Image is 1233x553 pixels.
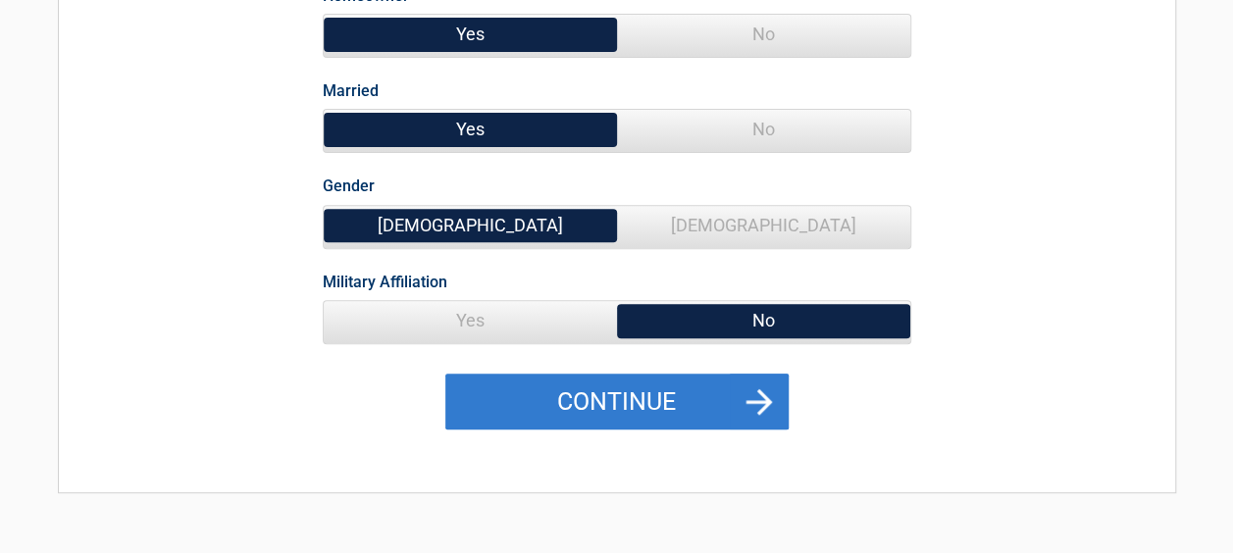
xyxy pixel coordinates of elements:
[324,110,617,149] span: Yes
[323,77,379,104] label: Married
[617,15,910,54] span: No
[324,206,617,245] span: [DEMOGRAPHIC_DATA]
[617,206,910,245] span: [DEMOGRAPHIC_DATA]
[324,301,617,340] span: Yes
[323,269,447,295] label: Military Affiliation
[617,301,910,340] span: No
[324,15,617,54] span: Yes
[445,374,789,430] button: Continue
[323,173,375,199] label: Gender
[617,110,910,149] span: No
